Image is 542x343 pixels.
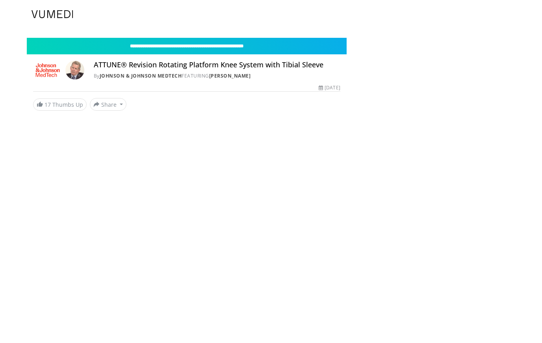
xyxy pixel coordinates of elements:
img: Avatar [65,61,84,80]
h4: ATTUNE® Revision Rotating Platform Knee System with Tibial Sleeve [94,61,340,69]
button: Share [90,98,126,111]
span: 17 [45,101,51,108]
div: By FEATURING [94,72,340,80]
a: Johnson & Johnson MedTech [100,72,182,79]
a: 17 Thumbs Up [33,98,87,111]
a: [PERSON_NAME] [209,72,251,79]
div: [DATE] [319,84,340,91]
img: VuMedi Logo [32,10,73,18]
img: Johnson & Johnson MedTech [33,61,62,80]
